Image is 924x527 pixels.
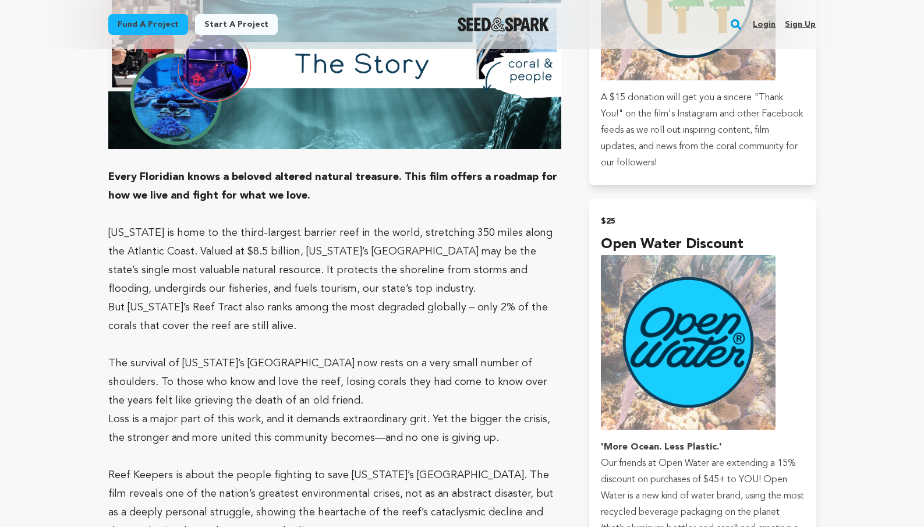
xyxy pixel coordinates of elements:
a: Seed&Spark Homepage [458,17,549,31]
p: [US_STATE] is home to the third-largest barrier reef in the world, stretching 350 miles along the... [108,224,562,298]
p: The survival of [US_STATE]’s [GEOGRAPHIC_DATA] now rests on a very small number of shoulders. To ... [108,354,562,410]
a: Login [753,15,776,34]
a: Start a project [195,14,278,35]
strong: Every Floridian knows a beloved altered natural treasure. This film offers a roadmap for how we l... [108,172,557,201]
a: Fund a project [108,14,188,35]
a: Sign up [785,15,816,34]
img: incentive [601,255,776,430]
p: Loss is a major part of this work, and it demands extraordinary grit. Yet the bigger the crisis, ... [108,410,562,447]
p: But [US_STATE]’s Reef Tract also ranks among the most degraded globally – only 2% of the corals t... [108,298,562,335]
p: A $15 donation will get you a sincere "Thank You!" on the film's Instagram and other Facebook fee... [601,90,804,171]
h2: $25 [601,213,804,229]
h4: Open Water Discount [601,234,804,255]
strong: 'More Ocean. Less Plastic.' [601,443,722,452]
img: Seed&Spark Logo Dark Mode [458,17,549,31]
